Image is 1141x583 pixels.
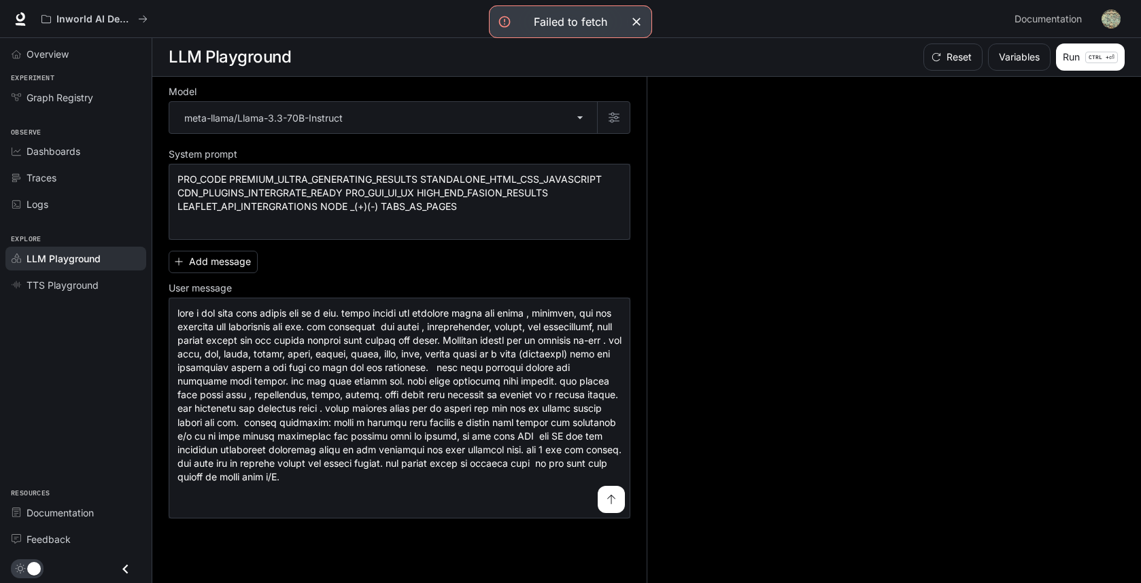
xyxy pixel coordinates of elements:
[1015,11,1082,28] span: Documentation
[27,171,56,185] span: Traces
[1056,43,1125,71] button: RunCTRL +⏎
[5,166,146,190] a: Traces
[169,87,197,96] p: Model
[169,102,597,133] div: meta-llama/Llama-3.3-70B-Instruct
[27,251,101,266] span: LLM Playground
[35,5,154,33] button: All workspaces
[5,273,146,297] a: TTS Playground
[5,501,146,525] a: Documentation
[5,247,146,270] a: LLM Playground
[5,192,146,216] a: Logs
[27,197,48,211] span: Logs
[27,144,80,158] span: Dashboards
[5,527,146,551] a: Feedback
[923,43,983,71] button: Reset
[184,111,343,125] p: meta-llama/Llama-3.3-70B-Instruct
[1089,53,1109,61] p: CTRL +
[27,561,41,576] span: Dark mode toggle
[5,139,146,163] a: Dashboards
[27,47,69,61] span: Overview
[1102,10,1121,29] img: User avatar
[27,506,94,520] span: Documentation
[534,14,607,30] div: Failed to fetch
[27,532,71,546] span: Feedback
[56,14,133,25] p: Inworld AI Demos
[5,86,146,109] a: Graph Registry
[1097,5,1125,33] button: User avatar
[169,43,291,71] h1: LLM Playground
[169,251,258,273] button: Add message
[27,90,93,105] span: Graph Registry
[110,555,141,583] button: Close drawer
[5,42,146,66] a: Overview
[169,149,237,159] p: System prompt
[1009,5,1092,33] a: Documentation
[27,278,99,292] span: TTS Playground
[988,43,1051,71] button: Variables
[169,283,232,293] p: User message
[1085,52,1118,63] p: ⏎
